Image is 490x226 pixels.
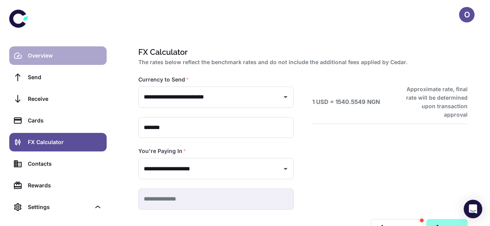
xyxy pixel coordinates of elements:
a: Overview [9,46,107,65]
button: O [459,7,475,22]
button: Open [280,92,291,102]
a: Rewards [9,176,107,195]
div: Contacts [28,160,102,168]
h1: FX Calculator [138,46,464,58]
a: Contacts [9,155,107,173]
label: You're Paying In [138,147,186,155]
button: Open [280,163,291,174]
div: Cards [28,116,102,125]
div: Rewards [28,181,102,190]
a: FX Calculator [9,133,107,151]
div: Settings [28,203,90,211]
div: Overview [28,51,102,60]
div: Open Intercom Messenger [464,200,482,218]
a: Cards [9,111,107,130]
div: Send [28,73,102,82]
div: FX Calculator [28,138,102,146]
div: Receive [28,95,102,103]
h6: Approximate rate, final rate will be determined upon transaction approval [398,85,468,119]
a: Receive [9,90,107,108]
div: Settings [9,198,107,216]
label: Currency to Send [138,76,189,83]
h6: 1 USD = 1540.5549 NGN [312,98,380,107]
a: Send [9,68,107,87]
